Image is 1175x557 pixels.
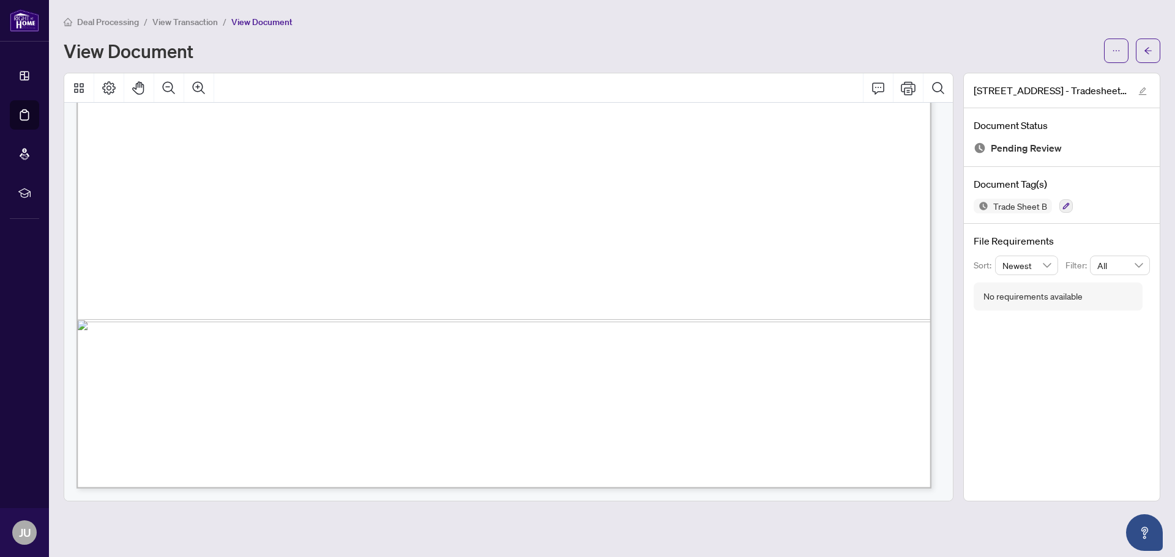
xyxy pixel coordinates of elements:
[144,15,147,29] li: /
[974,199,988,213] img: Status Icon
[974,177,1150,191] h4: Document Tag(s)
[152,17,218,28] span: View Transaction
[983,290,1083,303] div: No requirements available
[974,83,1127,98] span: [STREET_ADDRESS] - Tradesheet - Jong Uk to review.pdf
[231,17,293,28] span: View Document
[223,15,226,29] li: /
[64,41,193,61] h1: View Document
[1112,46,1121,55] span: ellipsis
[1144,46,1152,55] span: arrow-left
[974,234,1150,248] h4: File Requirements
[1126,514,1163,551] button: Open asap
[77,17,139,28] span: Deal Processing
[974,142,986,154] img: Document Status
[19,524,31,541] span: JU
[988,202,1052,210] span: Trade Sheet B
[991,140,1062,157] span: Pending Review
[974,259,995,272] p: Sort:
[1097,256,1143,275] span: All
[10,9,39,32] img: logo
[64,18,72,26] span: home
[1002,256,1051,275] span: Newest
[974,118,1150,133] h4: Document Status
[1138,87,1147,95] span: edit
[1065,259,1090,272] p: Filter:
